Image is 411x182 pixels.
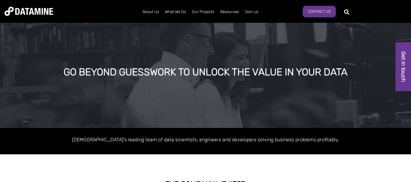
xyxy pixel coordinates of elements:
a: Our Projects [189,4,217,20]
a: Resources [217,4,242,20]
a: Contact Us [303,6,336,17]
a: Join Us [242,4,261,20]
a: Get in touch [395,42,411,91]
a: What We Do [162,4,189,20]
img: Datamine [5,7,53,16]
a: About Us [139,4,162,20]
p: [DEMOGRAPHIC_DATA]'s leading team of data scientists, engineers and developers solving business p... [32,136,379,144]
div: GO BEYOND GUESSWORK TO UNLOCK THE VALUE IN YOUR DATA [49,67,362,78]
